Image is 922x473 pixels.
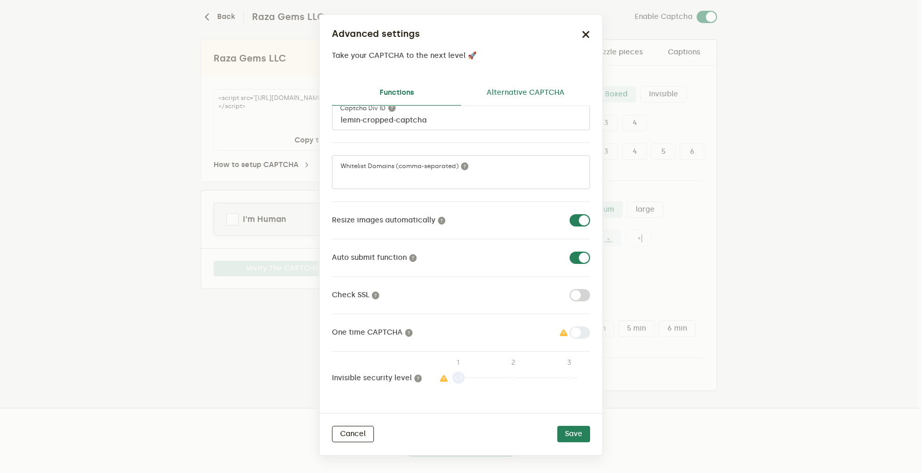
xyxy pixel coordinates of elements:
[557,426,590,442] button: Save
[340,104,396,113] label: Captcha div ID
[329,252,420,264] span: Auto submit function
[329,364,425,393] span: Invisible security level
[332,426,374,442] button: Cancel
[329,326,415,339] span: One time CAPTCHA
[329,289,382,301] span: Check SSL
[332,52,476,60] p: Take your CAPTCHA to the next level 🚀
[461,80,590,105] a: Alternative CAPTCHA
[332,80,461,106] a: Functions
[341,162,469,170] label: Whitelist Domains (comma-separated)
[332,27,420,41] h2: Advanced settings
[329,214,448,227] label: Resize images automatically
[332,97,590,130] input: Captcha div ID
